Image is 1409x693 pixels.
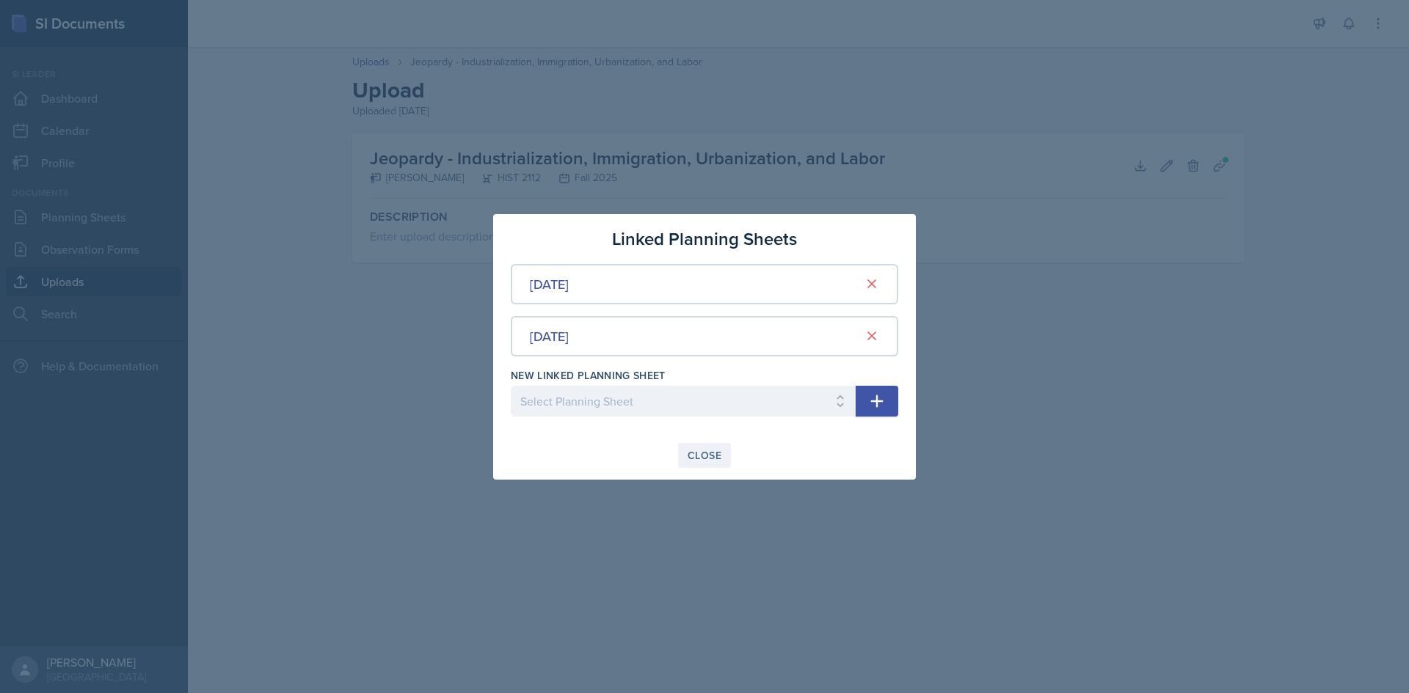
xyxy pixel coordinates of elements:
div: [DATE] [530,274,569,294]
div: [DATE] [530,326,569,346]
button: Close [678,443,731,468]
h3: Linked Planning Sheets [612,226,797,252]
label: New Linked Planning Sheet [511,368,666,383]
div: Close [688,450,721,461]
